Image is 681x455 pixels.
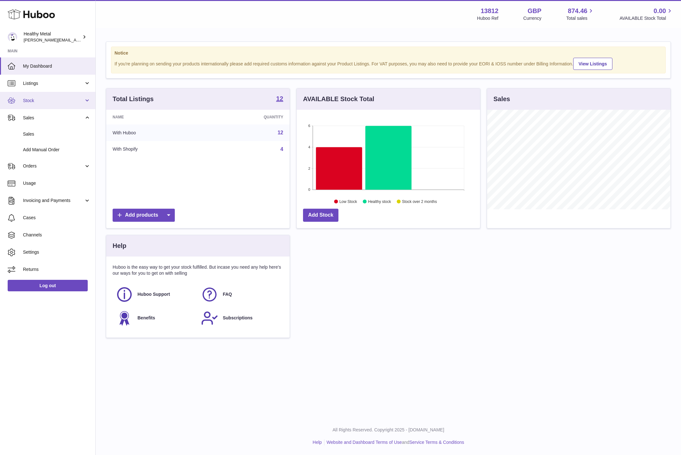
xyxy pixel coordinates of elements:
h3: Help [113,242,126,250]
text: Low Stock [339,199,357,204]
img: jose@healthy-metal.com [8,32,17,42]
span: AVAILABLE Stock Total [619,15,673,21]
td: With Huboo [106,124,205,141]
a: FAQ [201,286,280,303]
span: Total sales [566,15,595,21]
a: Service Terms & Conditions [409,440,464,445]
a: 874.46 Total sales [566,7,595,21]
span: Settings [23,249,91,255]
strong: 13812 [481,7,499,15]
span: Sales [23,115,84,121]
a: 12 [276,95,283,103]
div: Healthy Metal [24,31,81,43]
a: Add Stock [303,209,338,222]
th: Name [106,110,205,124]
th: Quantity [205,110,290,124]
text: 0 [308,188,310,191]
a: 0.00 AVAILABLE Stock Total [619,7,673,21]
strong: 12 [276,95,283,102]
text: Healthy stock [368,199,391,204]
text: 4 [308,145,310,149]
span: Invoicing and Payments [23,198,84,204]
a: 12 [278,130,283,135]
a: Log out [8,280,88,291]
a: Website and Dashboard Terms of Use [327,440,402,445]
span: Benefits [137,315,155,321]
span: Usage [23,180,91,186]
span: 874.46 [568,7,587,15]
span: Returns [23,266,91,272]
text: 6 [308,124,310,128]
span: [PERSON_NAME][EMAIL_ADDRESS][DOMAIN_NAME] [24,37,128,42]
span: Cases [23,215,91,221]
strong: GBP [528,7,541,15]
span: My Dashboard [23,63,91,69]
span: FAQ [223,291,232,297]
span: Subscriptions [223,315,252,321]
div: Huboo Ref [477,15,499,21]
div: If you're planning on sending your products internationally please add required customs informati... [115,57,662,70]
span: 0.00 [654,7,666,15]
span: Sales [23,131,91,137]
h3: Total Listings [113,95,154,103]
a: 4 [280,146,283,152]
text: 2 [308,167,310,170]
p: All Rights Reserved. Copyright 2025 - [DOMAIN_NAME] [101,427,676,433]
a: Huboo Support [116,286,195,303]
span: Huboo Support [137,291,170,297]
div: Currency [523,15,542,21]
span: Stock [23,98,84,104]
strong: Notice [115,50,662,56]
a: Subscriptions [201,310,280,327]
a: Benefits [116,310,195,327]
h3: Sales [493,95,510,103]
span: Listings [23,80,84,86]
td: With Shopify [106,141,205,158]
a: Help [313,440,322,445]
li: and [324,439,464,445]
text: Stock over 2 months [402,199,437,204]
a: View Listings [573,58,612,70]
span: Channels [23,232,91,238]
h3: AVAILABLE Stock Total [303,95,374,103]
span: Orders [23,163,84,169]
span: Add Manual Order [23,147,91,153]
a: Add products [113,209,175,222]
p: Huboo is the easy way to get your stock fulfilled. But incase you need any help here's our ways f... [113,264,283,276]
